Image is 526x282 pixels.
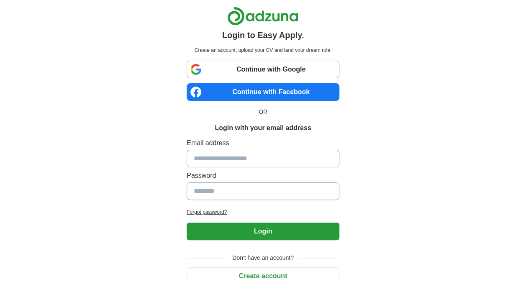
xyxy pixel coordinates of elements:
a: Forgot password? [187,208,339,216]
img: Adzuna logo [227,7,298,26]
button: Login [187,223,339,240]
p: Create an account, upload your CV and land your dream role. [188,46,338,54]
span: OR [254,108,272,116]
a: Continue with Facebook [187,83,339,101]
h1: Login with your email address [215,123,311,133]
label: Password [187,171,339,181]
a: Create account [187,272,339,279]
span: Don't have an account? [227,254,299,262]
h1: Login to Easy Apply. [222,29,304,41]
a: Continue with Google [187,61,339,78]
label: Email address [187,138,339,148]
